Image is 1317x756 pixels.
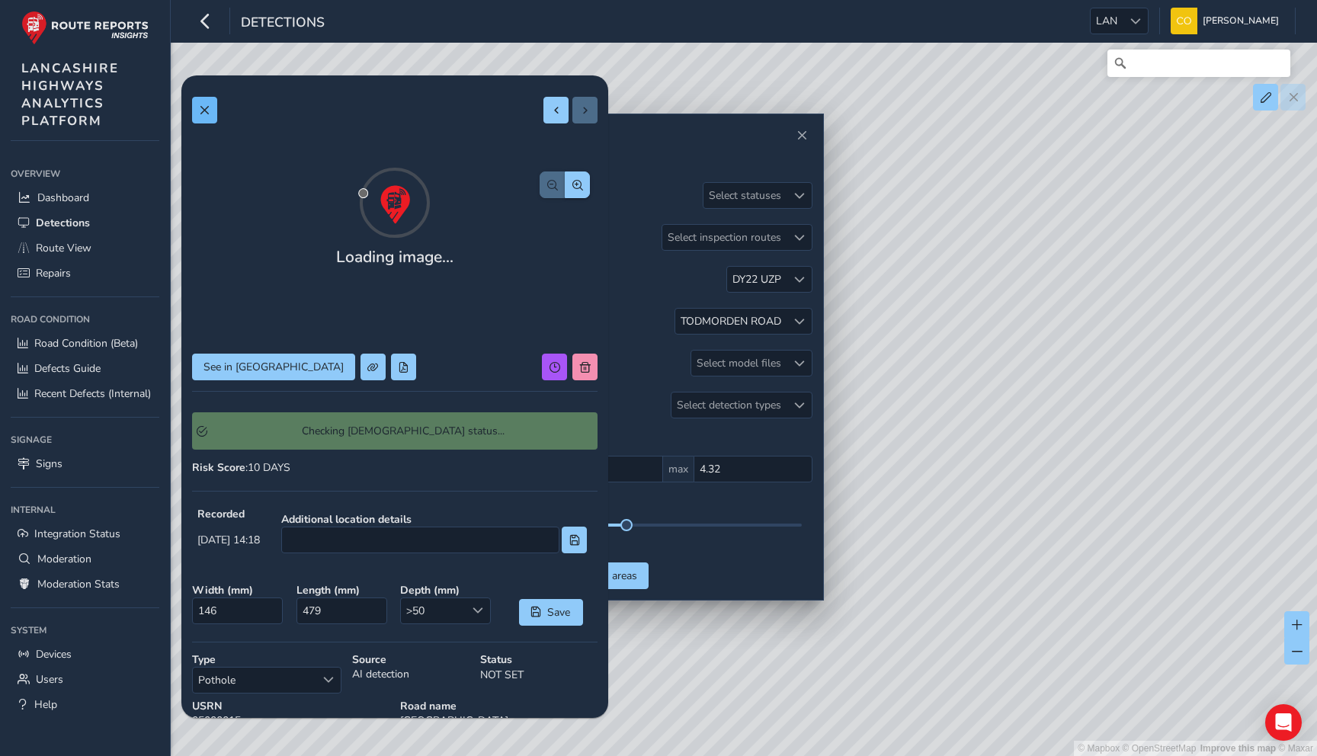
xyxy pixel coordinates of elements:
input: Search [1107,50,1290,77]
span: [PERSON_NAME] [1203,8,1279,34]
a: Moderation [11,546,159,572]
div: 05000015 [187,694,395,733]
input: 0 [694,456,812,482]
div: Open Intercom Messenger [1265,704,1302,741]
span: Dashboard [37,191,89,205]
a: Dashboard [11,185,159,210]
span: [DATE] 14:18 [197,533,260,547]
span: LAN [1091,8,1123,34]
div: 35 [526,532,802,546]
span: Save [546,605,572,620]
span: Recent Defects (Internal) [34,386,151,401]
img: rr logo [21,11,149,45]
span: >50 [401,598,465,623]
strong: Status [480,652,598,667]
a: Moderation Stats [11,572,159,597]
div: Internal [11,498,159,521]
strong: Length ( mm ) [296,583,390,597]
span: Repairs [36,266,71,280]
a: Signs [11,451,159,476]
strong: Depth ( mm ) [400,583,494,597]
div: Signage [11,428,159,451]
span: Users [36,672,63,687]
a: Help [11,692,159,717]
a: Road Condition (Beta) [11,331,159,356]
strong: Width ( mm ) [192,583,286,597]
span: Help [34,697,57,712]
span: Detections [36,216,90,230]
a: Detections [11,210,159,235]
strong: Road name [400,699,598,713]
div: Select detection types [671,392,787,418]
a: Users [11,667,159,692]
span: LANCASHIRE HIGHWAYS ANALYTICS PLATFORM [21,59,119,130]
strong: USRN [192,699,389,713]
div: Select model files [691,351,787,376]
span: Defects Guide [34,361,101,376]
strong: Risk Score [192,460,245,475]
h4: Loading image... [336,248,453,267]
div: : 10 DAYS [192,460,598,475]
div: Road Condition [11,308,159,331]
a: Route View [11,235,159,261]
p: NOT SET [480,667,598,683]
span: Moderation [37,552,91,566]
span: Signs [36,456,62,471]
img: diamond-layout [1171,8,1197,34]
button: [PERSON_NAME] [1171,8,1284,34]
div: DY22 UZP [732,272,781,287]
div: Select statuses [703,183,787,208]
a: Integration Status [11,521,159,546]
strong: Source [352,652,469,667]
span: max [663,456,694,482]
div: AI detection [347,647,475,699]
button: See in Route View [192,354,355,380]
span: Road Condition (Beta) [34,336,138,351]
a: Repairs [11,261,159,286]
span: Devices [36,647,72,661]
span: See in [GEOGRAPHIC_DATA] [203,360,344,374]
div: TODMORDEN ROAD [681,314,781,328]
span: Route View [36,241,91,255]
h2: Filters [515,146,812,172]
strong: Recorded [197,507,260,521]
a: Recent Defects (Internal) [11,381,159,406]
button: Save [519,599,583,626]
strong: Type [192,652,341,667]
a: Defects Guide [11,356,159,381]
button: Close [791,125,812,146]
a: Devices [11,642,159,667]
div: Select inspection routes [662,225,787,250]
span: Integration Status [34,527,120,541]
div: System [11,619,159,642]
div: [GEOGRAPHIC_DATA] [395,694,603,733]
div: Select a type [316,668,341,693]
span: Pothole [193,668,316,693]
span: Detections [241,13,325,34]
div: Overview [11,162,159,185]
span: Moderation Stats [37,577,120,591]
strong: Additional location details [281,512,587,527]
